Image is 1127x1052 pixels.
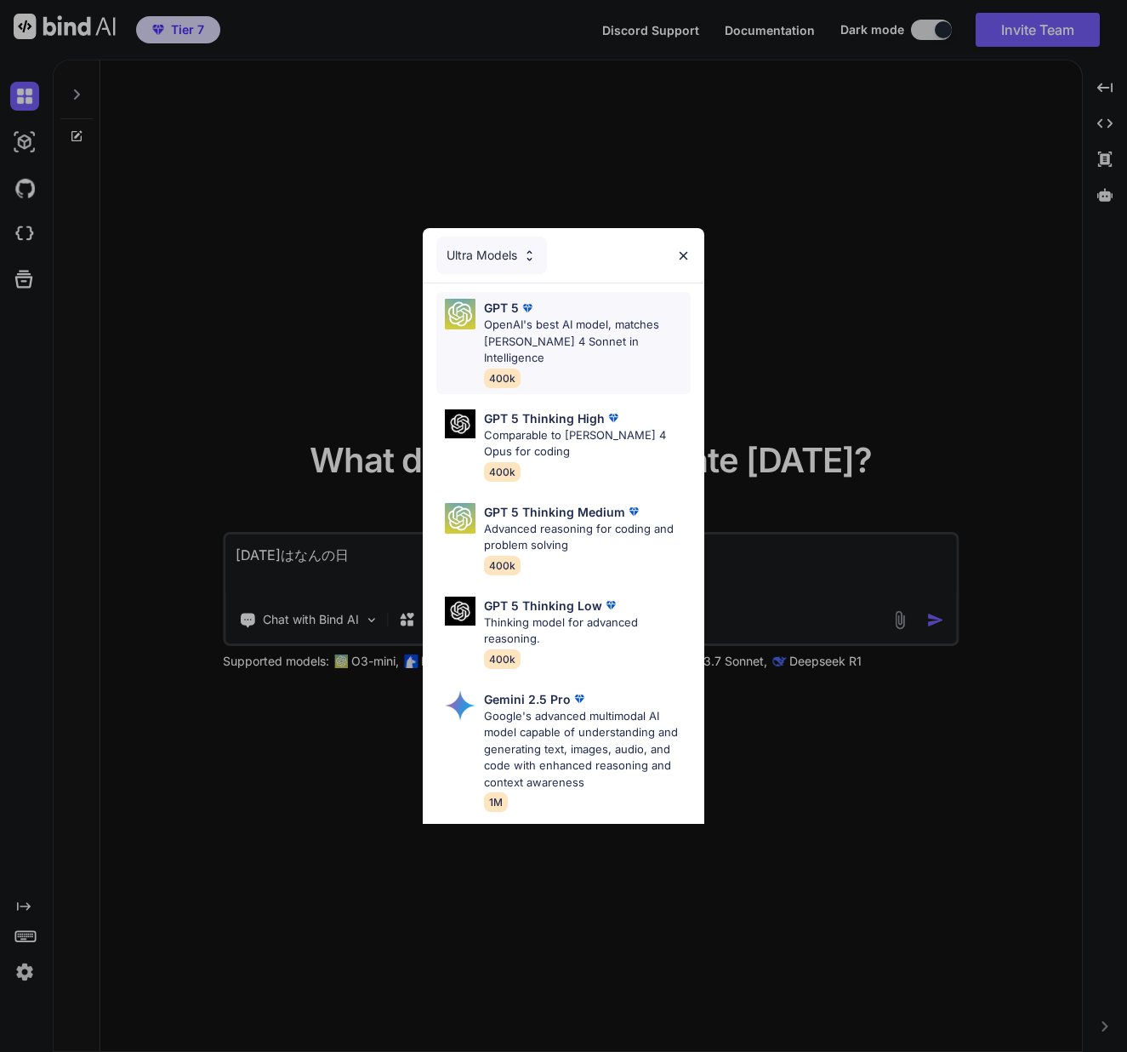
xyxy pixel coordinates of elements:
[602,597,619,614] img: premium
[436,237,547,274] div: Ultra Models
[519,300,536,317] img: premium
[522,249,537,263] img: Pick Models
[445,690,475,721] img: Pick Models
[484,649,521,669] span: 400k
[484,369,521,388] span: 400k
[484,317,691,367] p: OpenAI's best AI model, matches [PERSON_NAME] 4 Sonnet in Intelligence
[605,409,622,426] img: premium
[484,708,691,792] p: Google's advanced multimodal AI model capable of understanding and generating text, images, audio...
[484,615,691,648] p: Thinking model for advanced reasoning.
[445,409,475,439] img: Pick Models
[445,503,475,534] img: Pick Models
[484,409,605,427] p: GPT 5 Thinking High
[484,556,521,575] span: 400k
[676,249,691,263] img: close
[484,299,519,317] p: GPT 5
[625,503,642,520] img: premium
[484,521,691,554] p: Advanced reasoning for coding and problem solving
[484,462,521,482] span: 400k
[445,597,475,626] img: Pick Models
[445,299,475,329] img: Pick Models
[484,690,571,708] p: Gemini 2.5 Pro
[484,503,625,521] p: GPT 5 Thinking Medium
[484,427,691,460] p: Comparable to [PERSON_NAME] 4 Opus for coding
[484,597,602,615] p: GPT 5 Thinking Low
[571,690,588,707] img: premium
[484,792,508,812] span: 1M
